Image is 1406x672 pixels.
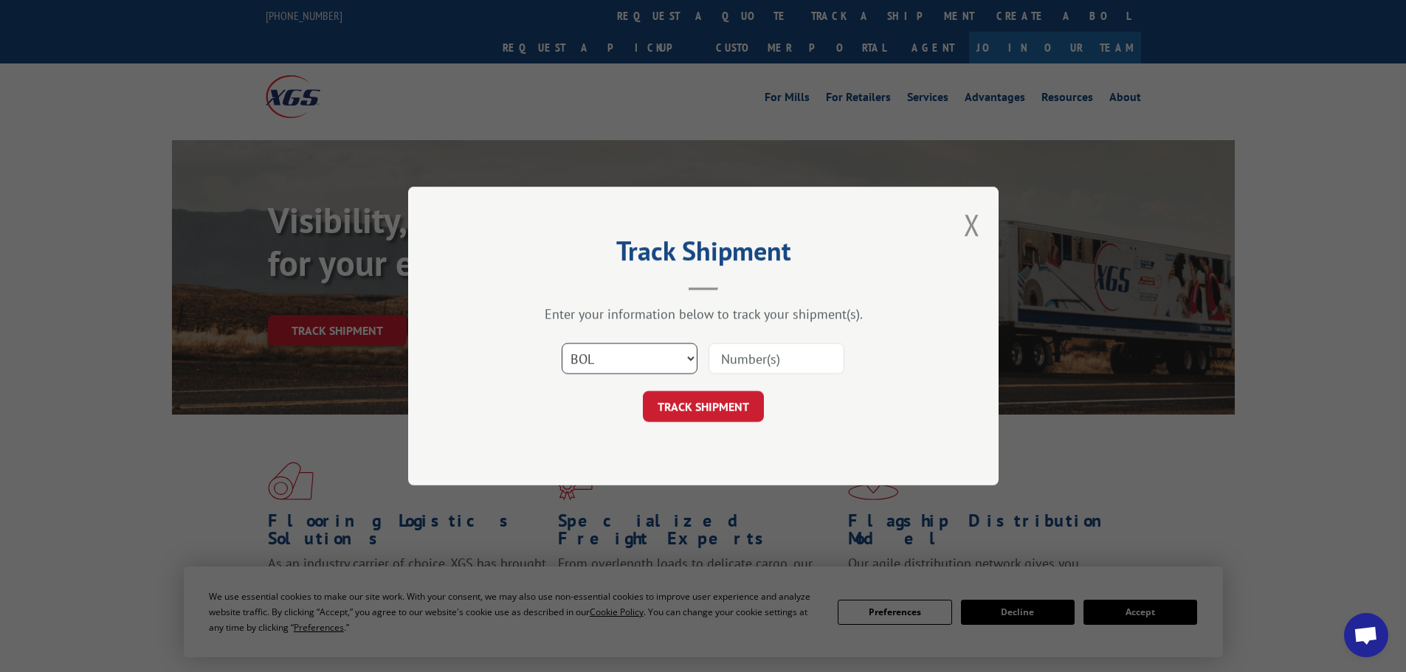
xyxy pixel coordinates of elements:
div: Open chat [1344,613,1388,657]
div: Enter your information below to track your shipment(s). [482,305,925,322]
input: Number(s) [709,343,844,374]
h2: Track Shipment [482,240,925,269]
button: Close modal [964,205,980,244]
button: TRACK SHIPMENT [643,391,764,422]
